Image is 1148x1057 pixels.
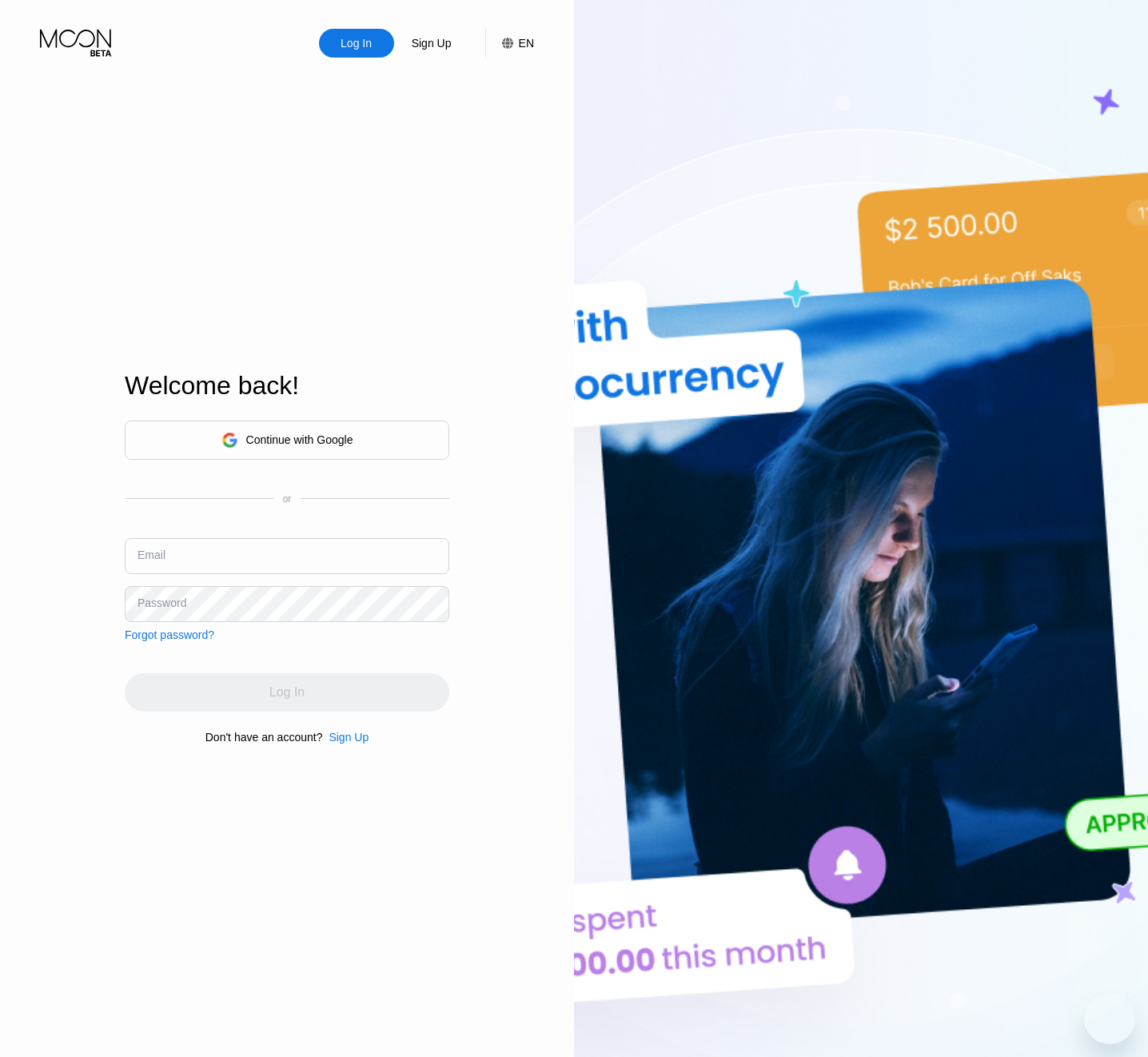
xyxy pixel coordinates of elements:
div: Welcome back! [125,371,449,401]
div: Email [138,548,165,561]
div: Sign Up [329,731,369,744]
div: Continue with Google [246,433,353,446]
div: EN [519,37,534,50]
div: Don't have an account? [205,731,323,744]
div: Sign Up [394,29,469,58]
iframe: Кнопка запуска окна обмена сообщениями [1084,993,1135,1044]
div: Sign Up [410,35,453,51]
div: EN [485,29,534,58]
div: Forgot password? [125,628,214,641]
div: Log In [339,35,373,51]
div: Sign Up [322,731,369,744]
div: or [283,493,292,505]
div: Continue with Google [125,421,449,460]
div: Password [138,596,186,609]
div: Log In [319,29,394,58]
